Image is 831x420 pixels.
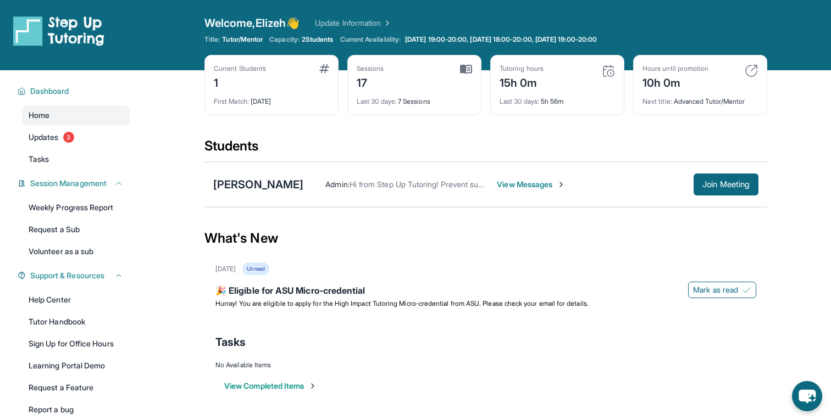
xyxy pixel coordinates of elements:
div: Tutoring hours [500,64,544,73]
span: Admin : [325,180,349,189]
div: 1 [214,73,266,91]
div: 17 [357,73,384,91]
span: Last 30 days : [357,97,396,105]
div: 10h 0m [642,73,708,91]
div: Unread [242,262,269,275]
button: View Completed Items [224,380,317,391]
a: Updates3 [22,127,130,147]
span: Welcome, Elizeh 👋 [204,15,300,31]
button: Join Meeting [694,173,758,195]
span: [DATE] 19:00-20:00, [DATE] 18:00-20:00, [DATE] 19:00-20:00 [405,35,597,44]
span: View Messages [497,179,566,190]
span: Mark as read [693,284,738,295]
div: [DATE] [215,265,236,273]
div: 🎉 Eligible for ASU Micro-credential [215,284,756,299]
div: Hours until promotion [642,64,708,73]
span: First Match : [214,97,249,105]
span: Support & Resources [30,270,104,281]
div: [DATE] [214,91,329,106]
div: Current Students [214,64,266,73]
div: No Available Items [215,361,756,369]
span: Current Availability: [340,35,401,44]
div: Students [204,137,767,161]
span: 3 [63,132,74,143]
a: Weekly Progress Report [22,198,130,217]
span: Tasks [29,154,49,165]
div: 15h 0m [500,73,544,91]
button: Session Management [26,178,123,189]
a: Request a Feature [22,378,130,397]
div: [PERSON_NAME] [213,177,303,192]
span: Session Management [30,178,107,189]
img: card [745,64,758,77]
a: Tasks [22,149,130,169]
div: 7 Sessions [357,91,472,106]
span: Last 30 days : [500,97,539,105]
span: Dashboard [30,86,69,97]
a: Report a bug [22,400,130,419]
a: Sign Up for Office Hours [22,334,130,354]
a: Learning Portal Demo [22,356,130,376]
a: Tutor Handbook [22,312,130,332]
div: Advanced Tutor/Mentor [642,91,758,106]
div: 5h 56m [500,91,615,106]
a: [DATE] 19:00-20:00, [DATE] 18:00-20:00, [DATE] 19:00-20:00 [403,35,599,44]
button: Mark as read [688,282,756,298]
span: Tutor/Mentor [222,35,263,44]
button: Support & Resources [26,270,123,281]
button: chat-button [792,381,822,411]
span: 2 Students [302,35,334,44]
img: card [460,64,472,74]
span: Title: [204,35,220,44]
span: Join Meeting [702,181,750,188]
span: Hurray! You are eligible to apply for the High Impact Tutoring Micro-credential from ASU. Please ... [215,299,589,307]
span: Home [29,110,49,121]
a: Request a Sub [22,220,130,239]
a: Home [22,105,130,125]
img: card [602,64,615,77]
div: What's New [204,214,767,262]
img: logo [13,15,104,46]
img: Chevron Right [381,18,392,29]
div: Sessions [357,64,384,73]
span: Capacity: [269,35,300,44]
img: card [319,64,329,73]
span: Next title : [642,97,672,105]
a: Help Center [22,290,130,310]
img: Mark as read [743,285,751,294]
span: Updates [29,132,59,143]
a: Volunteer as a sub [22,242,130,261]
span: Tasks [215,334,246,350]
img: Chevron-Right [557,180,566,189]
button: Dashboard [26,86,123,97]
a: Update Information [315,18,392,29]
